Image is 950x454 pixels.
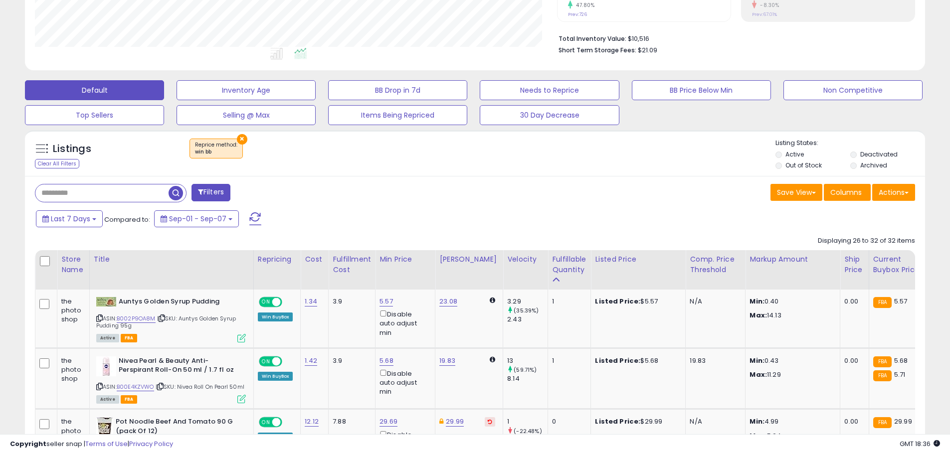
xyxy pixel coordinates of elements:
[873,356,892,367] small: FBA
[785,161,822,169] label: Out of Stock
[258,372,293,381] div: Win BuyBox
[333,297,368,306] div: 3.9
[96,356,116,376] img: 314r6xlT3-L._SL40_.jpg
[36,210,103,227] button: Last 7 Days
[507,417,548,426] div: 1
[117,314,156,323] a: B002P9OA8M
[638,45,657,55] span: $21.09
[894,297,908,306] span: 5.57
[860,161,887,169] label: Archived
[552,356,583,365] div: 1
[51,214,90,224] span: Last 7 Days
[258,254,297,265] div: Repricing
[894,417,912,426] span: 29.99
[844,356,861,365] div: 0.00
[752,11,777,17] small: Prev: 67.01%
[572,1,594,9] small: 47.80%
[860,150,898,158] label: Deactivated
[333,254,371,275] div: Fulfillment Cost
[690,356,738,365] div: 19.83
[333,417,368,426] div: 7.88
[873,417,892,428] small: FBA
[552,254,586,275] div: Fulfillable Quantity
[757,1,779,9] small: -8.30%
[750,417,832,426] p: 4.99
[121,334,138,342] span: FBA
[10,440,173,449] div: seller snap | |
[750,356,764,365] strong: Min:
[514,306,539,314] small: (35.39%)
[85,439,128,449] a: Terms of Use
[690,254,741,275] div: Comp. Price Threshold
[104,215,150,224] span: Compared to:
[305,297,317,306] a: 1.34
[844,417,861,426] div: 0.00
[119,297,240,309] b: Auntys Golden Syrup Pudding
[873,297,892,308] small: FBA
[507,297,548,306] div: 3.29
[96,334,119,342] span: All listings currently available for purchase on Amazon
[96,395,119,404] span: All listings currently available for purchase on Amazon
[328,105,467,125] button: Items Being Repriced
[595,356,640,365] b: Listed Price:
[595,417,678,426] div: $29.99
[177,80,316,100] button: Inventory Age
[305,356,317,366] a: 1.42
[632,80,771,100] button: BB Price Below Min
[10,439,46,449] strong: Copyright
[61,417,82,445] div: the photo shop
[305,417,319,427] a: 12.12
[690,297,738,306] div: N/A
[750,297,832,306] p: 0.40
[595,297,678,306] div: $5.57
[750,297,764,306] strong: Min:
[117,383,154,391] a: B00E4KZVWO
[507,315,548,324] div: 2.43
[328,80,467,100] button: BB Drop in 7d
[305,254,324,265] div: Cost
[750,311,832,320] p: 14.13
[559,34,626,43] b: Total Inventory Value:
[824,184,871,201] button: Columns
[380,417,397,427] a: 29.69
[169,214,226,224] span: Sep-01 - Sep-07
[750,254,836,265] div: Markup Amount
[480,80,619,100] button: Needs to Reprice
[96,356,246,403] div: ASIN:
[260,298,272,306] span: ON
[844,297,861,306] div: 0.00
[35,159,79,168] div: Clear All Filters
[873,370,892,381] small: FBA
[595,297,640,306] b: Listed Price:
[25,105,164,125] button: Top Sellers
[750,370,767,379] strong: Max:
[195,149,237,155] div: win bb
[237,134,247,145] button: ×
[552,297,583,306] div: 1
[156,383,244,391] span: | SKU: Nivea Roll On Pearl 50ml
[750,370,832,379] p: 11.29
[775,139,925,148] p: Listing States:
[380,356,393,366] a: 5.68
[750,310,767,320] strong: Max:
[894,356,908,365] span: 5.68
[750,356,832,365] p: 0.43
[900,439,940,449] span: 2025-09-15 18:36 GMT
[177,105,316,125] button: Selling @ Max
[61,254,85,275] div: Store Name
[559,32,908,44] li: $10,516
[96,297,246,341] div: ASIN:
[94,254,249,265] div: Title
[96,417,113,437] img: 51Tap8DzrbL._SL40_.jpg
[446,417,464,427] a: 29.99
[281,357,297,365] span: OFF
[333,356,368,365] div: 3.9
[260,357,272,365] span: ON
[844,254,864,275] div: Ship Price
[260,418,272,427] span: ON
[783,80,923,100] button: Non Competitive
[872,184,915,201] button: Actions
[380,368,427,397] div: Disable auto adjust min
[480,105,619,125] button: 30 Day Decrease
[154,210,239,227] button: Sep-01 - Sep-07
